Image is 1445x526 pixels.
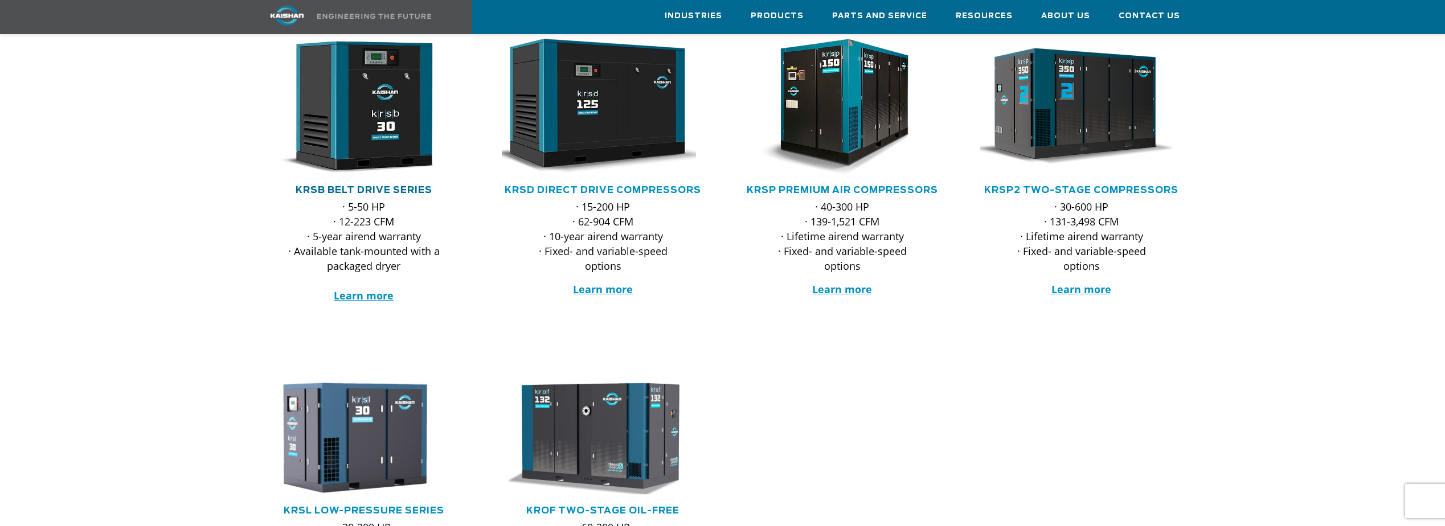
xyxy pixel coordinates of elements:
[505,186,701,195] a: KRSD Direct Drive Compressors
[984,186,1178,195] a: KRSP2 Two-Stage Compressors
[956,10,1013,23] span: Resources
[526,506,679,515] a: KROF TWO-STAGE OIL-FREE
[956,1,1013,31] a: Resources
[263,380,465,496] div: krsl30
[263,39,465,175] div: krsb30
[296,186,432,195] a: KRSB Belt Drive Series
[285,199,443,303] p: · 5-50 HP · 12-223 CFM · 5-year airend warranty · Available tank-mounted with a packaged dryer
[502,380,705,496] div: krof132
[284,506,444,515] a: KRSL Low-Pressure Series
[525,199,682,273] p: · 15-200 HP · 62-904 CFM · 10-year airend warranty · Fixed- and variable-speed options
[573,282,633,296] a: Learn more
[751,10,804,23] span: Products
[254,380,457,496] img: krsl30
[751,1,804,31] a: Products
[812,282,872,296] a: Learn more
[317,14,431,19] img: Engineering the future
[665,10,722,23] span: Industries
[493,39,696,175] img: krsd125
[747,186,938,195] a: KRSP Premium Air Compressors
[334,289,394,302] a: Learn more
[1041,10,1090,23] span: About Us
[972,39,1174,175] img: krsp350
[1119,10,1180,23] span: Contact Us
[1041,1,1090,31] a: About Us
[832,1,927,31] a: Parts and Service
[1119,1,1180,31] a: Contact Us
[732,39,935,175] img: krsp150
[254,39,457,175] img: krsb30
[665,1,722,31] a: Industries
[1003,199,1160,273] p: · 30-600 HP · 131-3,498 CFM · Lifetime airend warranty · Fixed- and variable-speed options
[832,10,927,23] span: Parts and Service
[741,39,944,175] div: krsp150
[980,39,1183,175] div: krsp350
[493,380,696,496] img: krof132
[764,199,921,273] p: · 40-300 HP · 139-1,521 CFM · Lifetime airend warranty · Fixed- and variable-speed options
[244,6,330,26] img: kaishan logo
[502,39,705,175] div: krsd125
[1051,282,1111,296] a: Learn more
